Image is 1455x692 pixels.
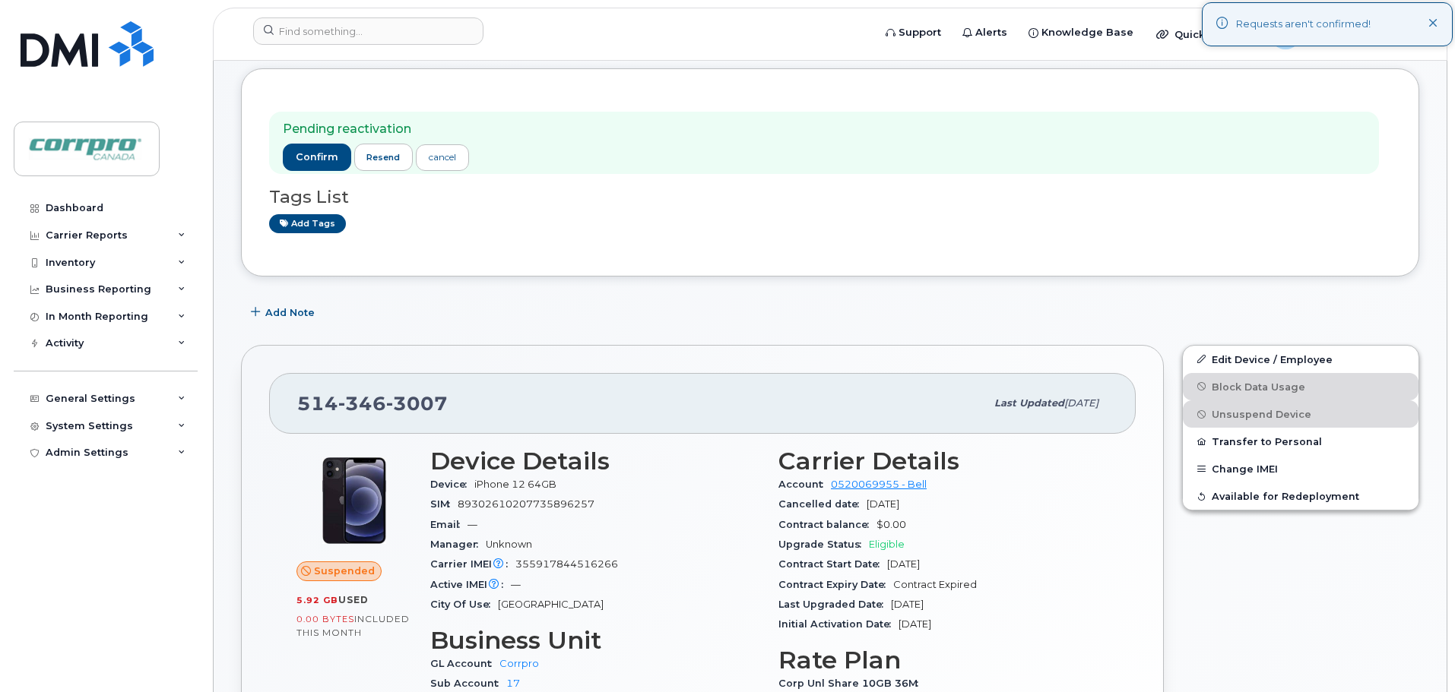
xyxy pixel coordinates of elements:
span: Alerts [975,25,1007,40]
span: confirm [296,150,338,164]
span: Last updated [994,397,1064,409]
button: Available for Redeployment [1183,482,1419,510]
span: Add Note [265,305,315,320]
span: GL Account [430,658,499,669]
a: Edit Device / Employee [1183,346,1419,373]
span: Sub Account [430,678,506,689]
span: 346 [338,392,386,415]
span: Device [430,479,474,490]
span: [DATE] [887,558,920,570]
span: — [468,519,477,530]
div: Requests aren't confirmed! [1236,17,1371,32]
span: 355917844516266 [515,558,618,570]
span: Eligible [869,539,905,550]
span: [DATE] [899,618,931,630]
button: confirm [283,144,351,171]
span: SIM [430,498,458,510]
span: 89302610207735896257 [458,498,594,510]
span: Contract Start Date [778,558,887,570]
button: Add Note [241,299,328,327]
a: Knowledge Base [1018,17,1144,48]
p: Pending reactivation [283,121,469,138]
h3: Business Unit [430,627,760,654]
span: Initial Activation Date [778,618,899,630]
span: 514 [297,392,448,415]
h3: Tags List [269,188,1391,207]
a: Alerts [952,17,1018,48]
span: resend [366,151,400,163]
a: cancel [416,144,469,171]
span: 3007 [386,392,448,415]
span: Contract Expiry Date [778,579,893,590]
button: Block Data Usage [1183,373,1419,400]
span: Active IMEI [430,579,511,590]
span: $0.00 [876,519,906,530]
span: — [511,579,521,590]
span: 5.92 GB [296,595,338,605]
span: Email [430,519,468,530]
span: City Of Use [430,599,498,610]
span: Contract Expired [893,579,977,590]
span: Quicklinks [1174,28,1230,40]
span: [GEOGRAPHIC_DATA] [498,599,604,610]
h3: Rate Plan [778,646,1108,674]
span: Unsuspend Device [1212,409,1311,420]
span: Corp Unl Share 10GB 36M [778,678,926,689]
span: Available for Redeployment [1212,491,1359,502]
button: Change IMEI [1183,455,1419,482]
button: resend [354,144,414,171]
span: Manager [430,539,486,550]
span: Cancelled date [778,498,867,510]
button: Unsuspend Device [1183,400,1419,428]
span: [DATE] [867,498,899,510]
button: Transfer to Personal [1183,428,1419,455]
a: Support [875,17,952,48]
input: Find something... [253,17,483,45]
span: [DATE] [891,599,924,610]
a: 0520069955 - Bell [831,479,927,490]
span: Unknown [486,539,532,550]
span: Suspended [314,564,375,578]
span: 0.00 Bytes [296,614,354,624]
span: Knowledge Base [1041,25,1133,40]
div: cancel [429,150,456,164]
span: Account [778,479,831,490]
span: Support [899,25,941,40]
h3: Device Details [430,447,760,475]
span: Carrier IMEI [430,558,515,570]
span: Last Upgraded Date [778,599,891,610]
span: used [338,594,369,605]
div: Quicklinks [1146,19,1257,49]
span: iPhone 12 64GB [474,479,556,490]
a: 17 [506,678,520,689]
a: Add tags [269,214,346,233]
span: Contract balance [778,519,876,530]
span: [DATE] [1064,397,1098,409]
img: iPhone_12.jpg [309,455,400,546]
a: Corrpro [499,658,539,669]
h3: Carrier Details [778,447,1108,475]
span: Upgrade Status [778,539,869,550]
